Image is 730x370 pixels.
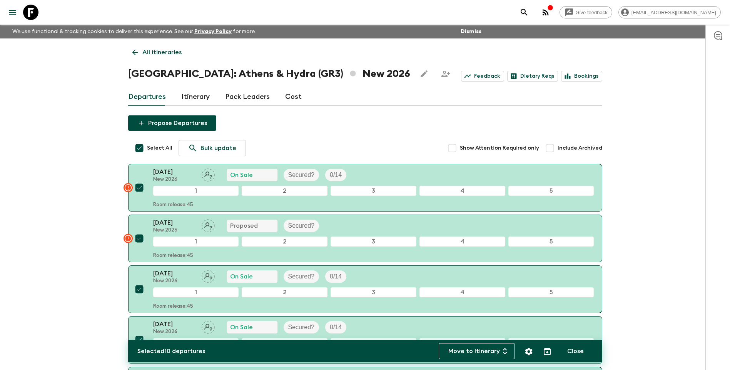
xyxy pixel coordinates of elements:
[419,287,505,297] div: 4
[330,272,342,281] p: 0 / 14
[419,186,505,196] div: 4
[560,6,612,18] a: Give feedback
[202,272,215,278] span: Assign pack leader
[331,186,416,196] div: 3
[288,170,315,180] p: Secured?
[284,220,319,232] div: Secured?
[128,88,166,106] a: Departures
[225,88,270,106] a: Pack Leaders
[128,215,602,262] button: [DATE]New 2026Assign pack leaderProposedSecured?12345Room release:45
[439,343,515,359] button: Move to Itinerary
[325,321,346,333] div: Trip Fill
[331,287,416,297] div: 3
[142,48,182,57] p: All itineraries
[284,169,319,181] div: Secured?
[284,270,319,283] div: Secured?
[202,323,215,329] span: Assign pack leader
[331,338,416,348] div: 3
[153,227,195,233] p: New 2026
[230,221,258,230] p: Proposed
[128,115,216,131] button: Propose Departures
[153,303,193,310] p: Room release: 45
[153,338,239,348] div: 1
[153,186,239,196] div: 1
[200,143,236,153] p: Bulk update
[179,140,246,156] a: Bulk update
[153,253,193,259] p: Room release: 45
[147,144,172,152] span: Select All
[137,347,205,356] p: Selected 10 departures
[558,343,593,359] button: Close
[325,270,346,283] div: Trip Fill
[230,170,253,180] p: On Sale
[242,287,327,297] div: 2
[416,66,432,82] button: Edit this itinerary
[202,171,215,177] span: Assign pack leader
[153,218,195,227] p: [DATE]
[540,344,555,359] button: Archive (Completed, Cancelled or Unsynced Departures only)
[153,167,195,177] p: [DATE]
[330,323,342,332] p: 0 / 14
[507,71,558,82] a: Dietary Reqs
[128,66,410,82] h1: [GEOGRAPHIC_DATA]: Athens & Hydra (GR3) New 2026
[419,237,505,247] div: 4
[284,321,319,333] div: Secured?
[285,88,302,106] a: Cost
[627,10,720,15] span: [EMAIL_ADDRESS][DOMAIN_NAME]
[230,323,253,332] p: On Sale
[459,26,483,37] button: Dismiss
[461,71,504,82] a: Feedback
[5,5,20,20] button: menu
[288,221,315,230] p: Secured?
[438,66,453,82] span: Share this itinerary
[521,344,536,359] button: Settings
[230,272,253,281] p: On Sale
[508,186,594,196] div: 5
[153,237,239,247] div: 1
[242,338,327,348] div: 2
[153,177,195,183] p: New 2026
[128,164,602,212] button: [DATE]New 2026Assign pack leaderOn SaleSecured?Trip Fill12345Room release:45
[460,144,539,152] span: Show Attention Required only
[288,323,315,332] p: Secured?
[325,169,346,181] div: Trip Fill
[128,265,602,313] button: [DATE]New 2026Assign pack leaderOn SaleSecured?Trip Fill12345Room release:45
[9,25,259,38] p: We use functional & tracking cookies to deliver this experience. See our for more.
[202,222,215,228] span: Assign pack leader
[330,170,342,180] p: 0 / 14
[128,45,186,60] a: All itineraries
[194,29,232,34] a: Privacy Policy
[508,338,594,348] div: 5
[153,329,195,335] p: New 2026
[508,287,594,297] div: 5
[153,278,195,284] p: New 2026
[153,202,193,208] p: Room release: 45
[128,316,602,364] button: [DATE]New 2026Assign pack leaderOn SaleSecured?Trip Fill12345Room release:45
[288,272,315,281] p: Secured?
[153,269,195,278] p: [DATE]
[181,88,210,106] a: Itinerary
[558,144,602,152] span: Include Archived
[508,237,594,247] div: 5
[618,6,721,18] div: [EMAIL_ADDRESS][DOMAIN_NAME]
[561,71,602,82] a: Bookings
[516,5,532,20] button: search adventures
[242,186,327,196] div: 2
[153,287,239,297] div: 1
[153,320,195,329] p: [DATE]
[571,10,612,15] span: Give feedback
[419,338,505,348] div: 4
[242,237,327,247] div: 2
[331,237,416,247] div: 3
